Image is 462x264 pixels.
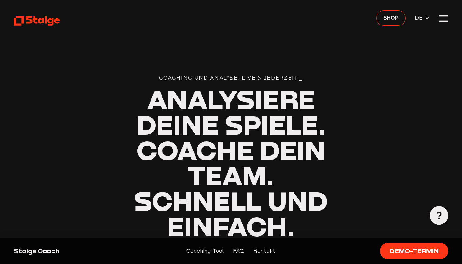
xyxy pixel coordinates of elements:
[376,10,406,26] a: Shop
[253,247,276,255] a: Kontakt
[233,247,244,255] a: FAQ
[415,14,425,22] span: DE
[380,243,448,259] a: Demo-Termin
[124,74,338,82] div: Coaching und Analyse, Live & Jederzeit_
[14,246,117,256] div: Staige Coach
[186,247,224,255] a: Coaching-Tool
[383,14,399,22] span: Shop
[134,83,327,242] span: Analysiere deine Spiele. Coache dein Team. Schnell und Einfach.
